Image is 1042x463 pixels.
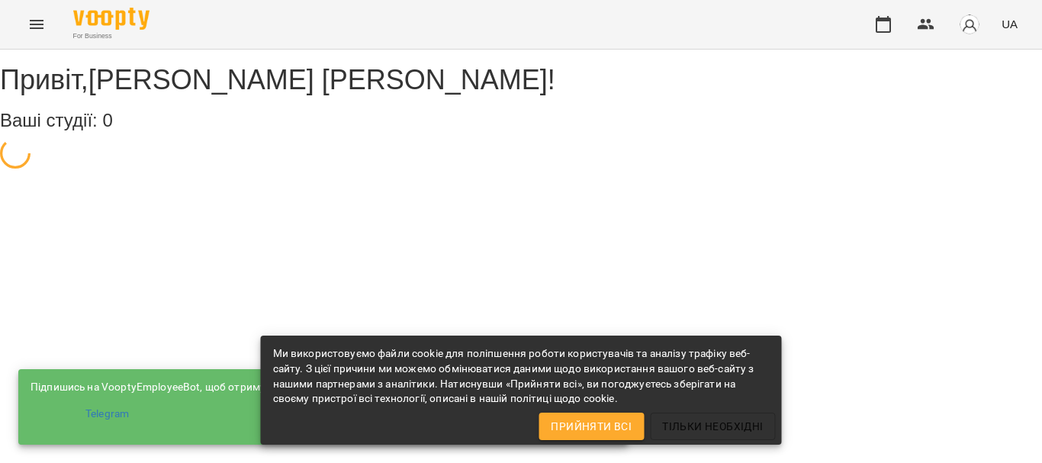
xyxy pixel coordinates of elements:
[995,10,1024,38] button: UA
[73,31,150,41] span: For Business
[1002,16,1018,32] span: UA
[18,6,55,43] button: Menu
[73,8,150,30] img: Voopty Logo
[102,110,112,130] span: 0
[959,14,980,35] img: avatar_s.png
